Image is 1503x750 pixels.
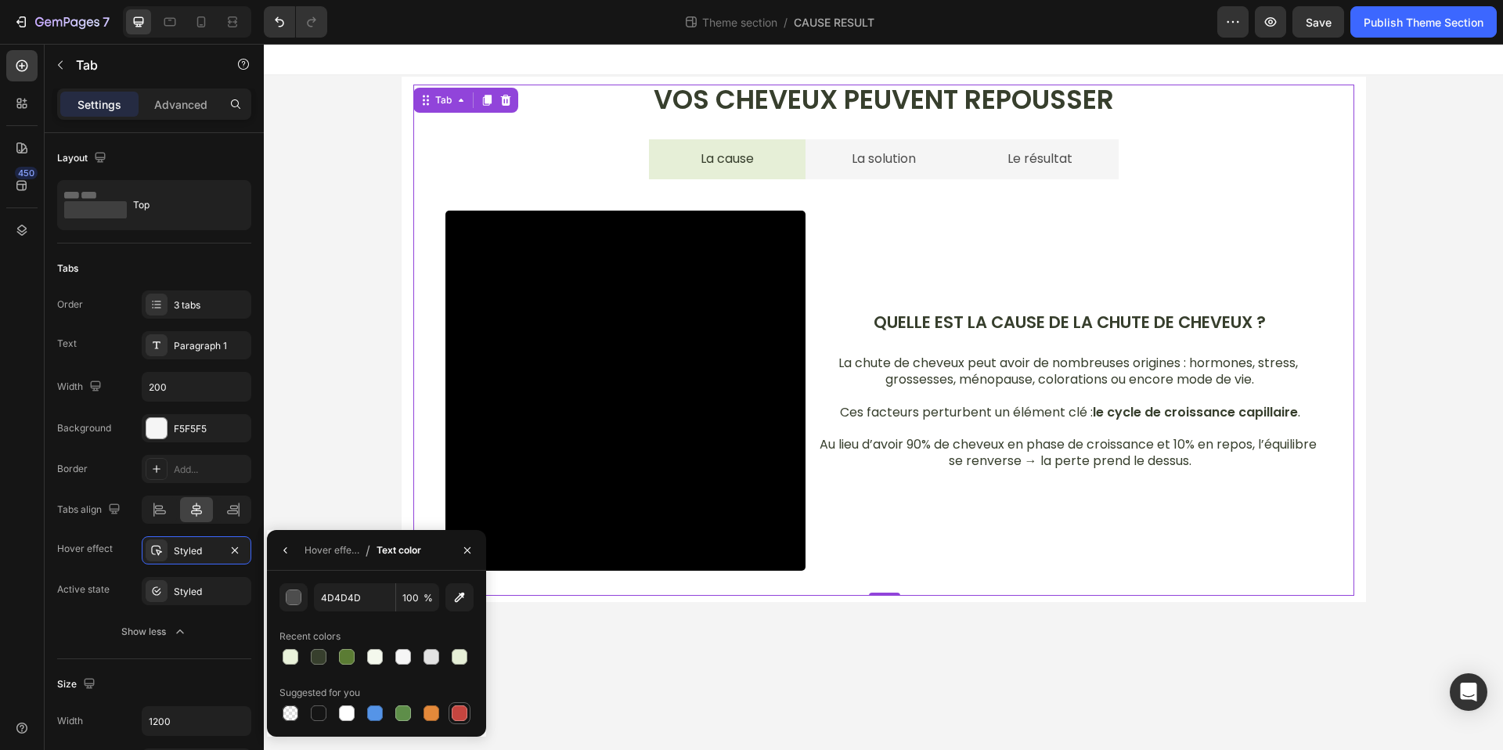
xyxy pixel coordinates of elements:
[168,49,191,63] div: Tab
[1450,673,1487,711] div: Open Intercom Messenger
[437,104,490,127] p: La cause
[305,543,359,557] div: Hover effect
[279,629,341,644] div: Recent colors
[314,583,395,611] input: Eg: FFFFFF
[174,463,247,477] div: Add...
[57,582,110,597] div: Active state
[279,686,360,700] div: Suggested for you
[57,618,251,646] button: Show less
[6,6,117,38] button: 7
[57,499,124,521] div: Tabs align
[174,339,247,353] div: Paragraph 1
[57,337,77,351] div: Text
[366,541,370,560] span: /
[76,56,209,74] p: Tab
[744,104,809,127] p: Le résultat
[15,167,38,179] div: 450
[588,104,652,127] p: La solution
[610,268,1002,289] p: Quelle est la cause de la chute de cheveux ?
[133,187,229,223] div: Top
[556,312,1057,344] p: La chute de cheveux peut avoir de nombreuses origines : hormones, stress, grossesses, ménopause, ...
[556,361,1057,377] p: Ces facteurs perturbent un élément clé : .
[424,591,433,605] span: %
[77,96,121,113] p: Settings
[142,707,250,735] input: Auto
[556,377,1057,425] p: Au lieu d’avoir 90% de cheveux en phase de croissance et 10% en repos, l’équilibre se renverse → ...
[57,377,105,398] div: Width
[829,359,1034,377] strong: le cycle de croissance capillaire
[174,544,219,558] div: Styled
[57,297,83,312] div: Order
[57,148,110,169] div: Layout
[264,44,1503,750] iframe: Design area
[182,167,542,527] video: Video
[57,261,78,276] div: Tabs
[174,298,247,312] div: 3 tabs
[741,102,811,129] div: Rich Text Editor. Editing area: main
[121,624,188,640] div: Show less
[264,6,327,38] div: Undo/Redo
[57,542,113,556] div: Hover effect
[1350,6,1497,38] button: Publish Theme Section
[699,14,780,31] span: Theme section
[142,373,250,401] input: Auto
[174,585,247,599] div: Styled
[1364,14,1483,31] div: Publish Theme Section
[784,14,788,31] span: /
[57,714,83,728] div: Width
[1306,16,1332,29] span: Save
[57,674,99,695] div: Size
[103,13,110,31] p: 7
[154,96,207,113] p: Advanced
[1292,6,1344,38] button: Save
[377,543,421,557] div: Text color
[434,102,492,129] div: Rich Text Editor. Editing area: main
[57,421,111,435] div: Background
[794,14,874,31] span: CAUSE RESULT
[586,102,654,129] div: Rich Text Editor. Editing area: main
[174,422,247,436] div: F5F5F5
[57,462,88,476] div: Border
